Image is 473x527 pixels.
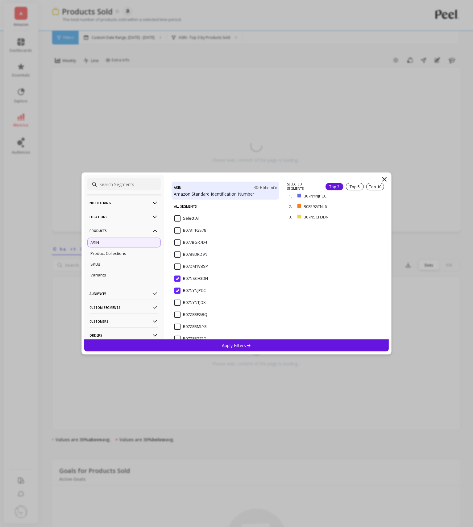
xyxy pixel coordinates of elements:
[289,204,295,209] p: 2.
[304,214,357,220] p: B07NSCH3DN
[91,272,106,278] p: Variants
[174,288,206,294] span: B07NYNJPCC
[304,193,356,199] p: B07NYNJPCC
[90,286,158,301] p: Audiences
[346,183,364,190] div: Top 5
[174,200,277,213] p: All Segments
[366,183,384,190] div: Top 10
[287,182,318,191] p: SELECTED SEGMENTS
[90,209,158,225] p: Locations
[91,251,127,256] p: Product Collections
[90,327,158,343] p: Orders
[174,276,208,282] span: B07NSCH3DN
[304,204,356,209] p: B0859GTNL6
[87,178,161,190] input: Search Segments
[174,336,206,342] span: B07Z8BZ72D
[90,223,158,239] p: Products
[326,183,343,190] div: Top 3
[174,191,277,197] p: Amazon Standard Identification Number
[289,214,295,220] p: 3.
[174,227,206,234] span: B073T1GS78
[289,193,295,199] p: 1.
[91,261,101,267] p: SKUs
[174,312,207,318] span: B07Z8BFGBQ
[254,185,277,190] span: Hide Info
[174,300,206,306] span: B07NYNTJDX
[174,215,200,222] span: Select All
[174,184,182,191] h4: ASIN
[174,263,208,270] span: B07DM1VBSP
[174,251,207,258] span: B07B9DRD9N
[174,324,206,330] span: B07Z8BMLY8
[90,195,158,211] p: No filtering
[91,240,99,245] p: ASIN
[174,239,207,246] span: B077BGR7D4
[90,313,158,329] p: Customers
[222,342,251,348] p: Apply Filters
[90,300,158,315] p: Custom Segments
